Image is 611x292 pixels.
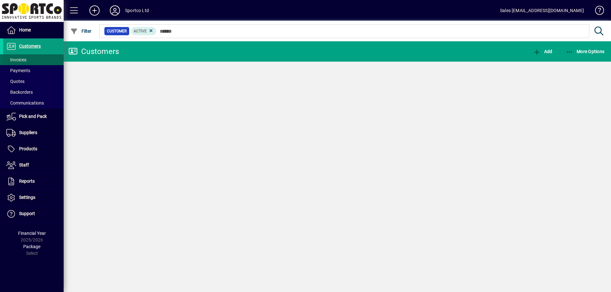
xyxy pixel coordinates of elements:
span: Invoices [6,57,26,62]
span: Payments [6,68,30,73]
span: Support [19,211,35,216]
a: Staff [3,157,64,173]
span: Active [134,29,147,33]
span: Home [19,27,31,32]
span: Pick and Pack [19,114,47,119]
div: Sales [EMAIL_ADDRESS][DOMAIN_NAME] [500,5,584,16]
a: Communications [3,98,64,108]
span: Filter [70,29,92,34]
span: Staff [19,162,29,167]
a: Payments [3,65,64,76]
span: Products [19,146,37,151]
span: More Options [566,49,605,54]
span: Customers [19,44,41,49]
a: Settings [3,190,64,206]
mat-chip: Activation Status: Active [131,27,157,35]
a: Home [3,22,64,38]
a: Support [3,206,64,222]
button: Filter [69,25,93,37]
span: Customer [107,28,127,34]
a: Pick and Pack [3,109,64,125]
a: Products [3,141,64,157]
span: Communications [6,100,44,105]
span: Add [533,49,552,54]
a: Backorders [3,87,64,98]
button: Add [531,46,554,57]
a: Invoices [3,54,64,65]
span: Reports [19,179,35,184]
div: Sportco Ltd [125,5,149,16]
a: Suppliers [3,125,64,141]
a: Quotes [3,76,64,87]
button: More Options [564,46,606,57]
span: Package [23,244,40,249]
span: Backorders [6,90,33,95]
a: Reports [3,173,64,189]
span: Suppliers [19,130,37,135]
span: Settings [19,195,35,200]
a: Knowledge Base [590,1,603,22]
button: Profile [105,5,125,16]
div: Customers [68,46,119,57]
span: Financial Year [18,231,46,236]
button: Add [84,5,105,16]
span: Quotes [6,79,25,84]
